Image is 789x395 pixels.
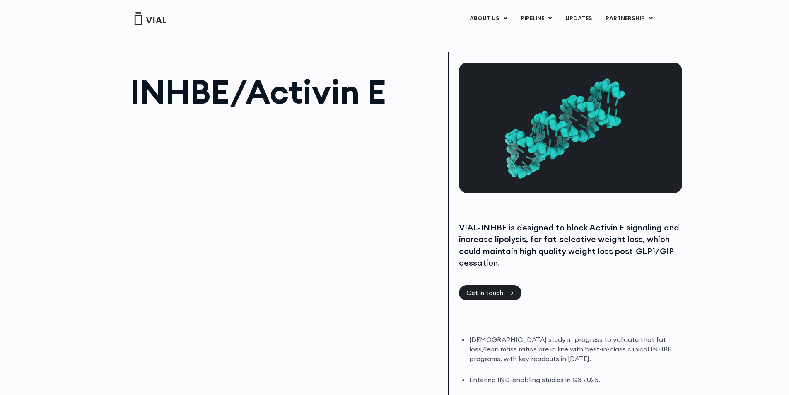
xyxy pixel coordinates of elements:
[599,12,659,26] a: PARTNERSHIPMenu Toggle
[469,335,680,363] li: [DEMOGRAPHIC_DATA] study in progress to validate that fat loss/lean mass ratios are in line with ...
[459,285,521,300] a: Get in touch
[459,222,680,269] div: VIAL-INHBE is designed to block Activin E signaling and increase lipolysis, for fat-selective wei...
[463,12,514,26] a: ABOUT USMenu Toggle
[466,290,503,296] span: Get in touch
[134,12,167,25] img: Vial Logo
[469,375,680,385] li: Entering IND-enabling studies in Q3 2025.
[514,12,558,26] a: PIPELINEMenu Toggle
[559,12,598,26] a: UPDATES
[130,75,440,108] h1: INHBE/Activin E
